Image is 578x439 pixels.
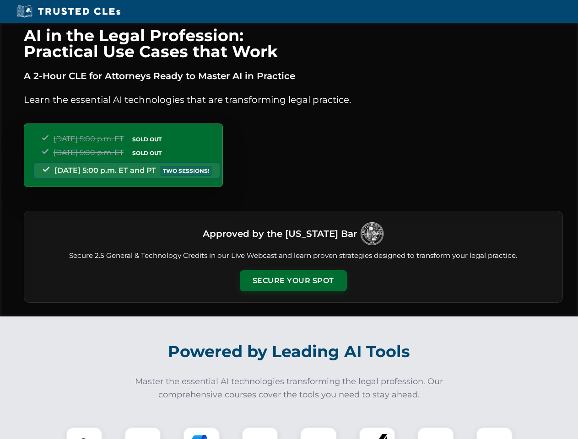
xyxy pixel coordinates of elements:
h2: Powered by Leading AI Tools [36,336,543,368]
h3: Approved by the [US_STATE] Bar [203,225,357,242]
span: [DATE] 5:00 p.m. ET [54,134,124,143]
h1: AI in the Legal Profession: Practical Use Cases that Work [24,27,563,59]
p: Master the essential AI technologies transforming the legal profession. Our comprehensive courses... [129,375,449,402]
img: Logo [361,222,384,245]
p: Secure 2.5 General & Technology Credits in our Live Webcast and learn proven strategies designed ... [35,251,551,261]
button: Secure Your Spot [240,270,347,291]
p: Learn the essential AI technologies that are transforming legal practice. [24,92,563,107]
img: Trusted CLEs [14,5,123,18]
span: SOLD OUT [129,134,165,144]
span: [DATE] 5:00 p.m. ET [54,148,124,157]
span: SOLD OUT [129,148,165,158]
p: A 2-Hour CLE for Attorneys Ready to Master AI in Practice [24,69,563,83]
